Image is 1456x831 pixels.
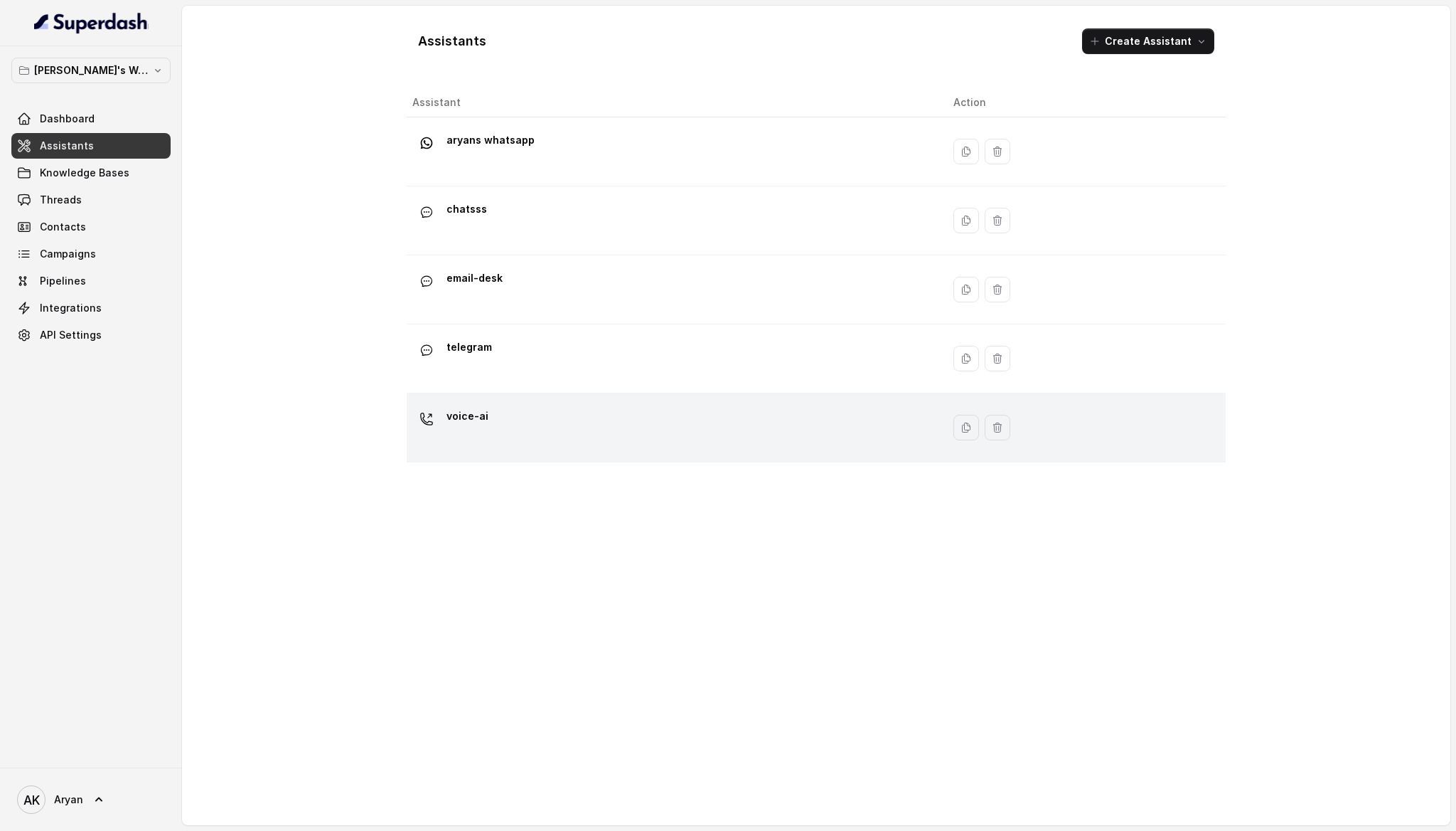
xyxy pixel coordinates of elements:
[40,193,82,207] span: Threads
[407,88,942,117] th: Assistant
[11,780,171,820] a: Aryan
[11,160,171,186] a: Knowledge Bases
[11,322,171,348] a: API Settings
[40,220,86,234] span: Contacts
[11,241,171,267] a: Campaigns
[23,793,40,808] text: AK
[54,793,83,807] span: Aryan
[40,112,95,126] span: Dashboard
[11,133,171,159] a: Assistants
[34,11,149,34] img: light.svg
[11,187,171,213] a: Threads
[446,198,487,221] p: chatsss
[418,30,486,53] h1: Assistants
[942,88,1226,117] th: Action
[40,328,102,342] span: API Settings
[11,214,171,240] a: Contacts
[11,295,171,321] a: Integrations
[1082,28,1214,54] button: Create Assistant
[11,106,171,132] a: Dashboard
[40,247,96,261] span: Campaigns
[40,274,86,288] span: Pipelines
[11,58,171,83] button: [PERSON_NAME]'s Workspace
[40,139,94,153] span: Assistants
[446,405,488,428] p: voice-ai
[446,267,503,290] p: email-desk
[40,301,102,315] span: Integrations
[446,129,535,152] p: aryans whatsapp
[40,166,129,180] span: Knowledge Bases
[11,268,171,294] a: Pipelines
[446,336,492,359] p: telegram
[34,62,148,79] p: [PERSON_NAME]'s Workspace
